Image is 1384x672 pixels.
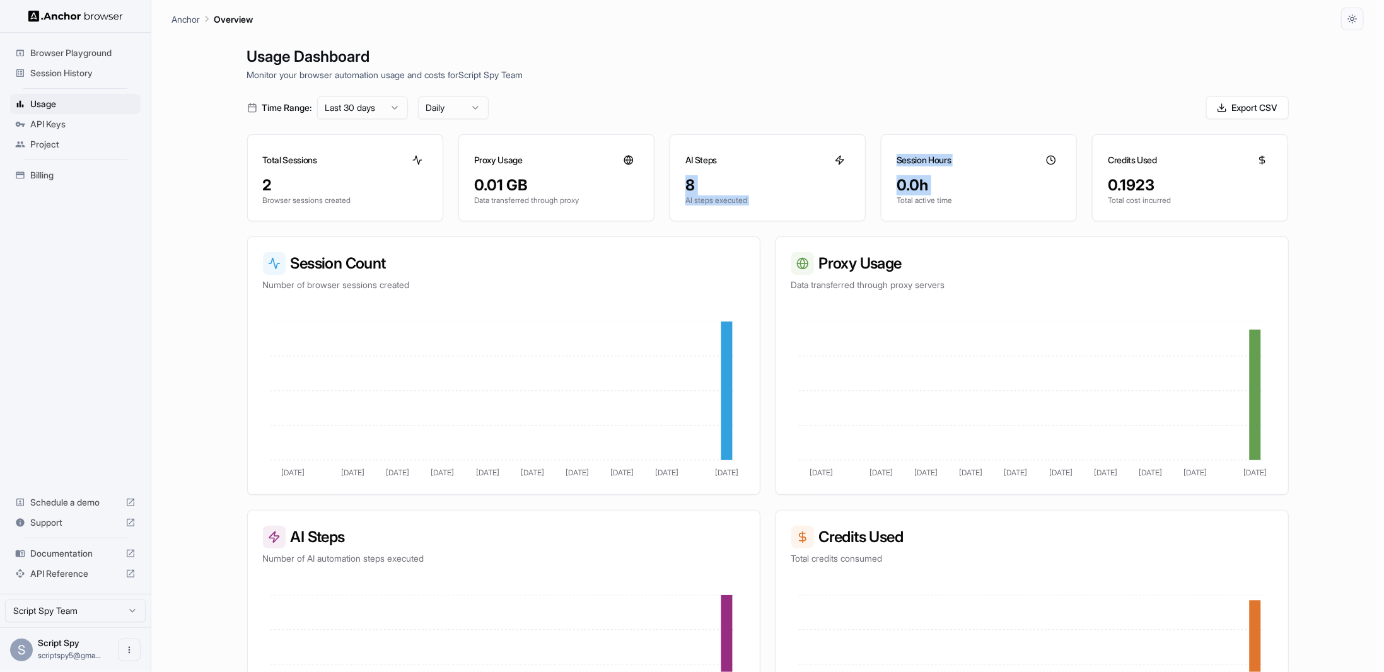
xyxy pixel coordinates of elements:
[897,195,1061,206] p: Total active time
[30,98,136,110] span: Usage
[1049,468,1072,478] tspan: [DATE]
[959,468,982,478] tspan: [DATE]
[791,279,1273,291] p: Data transferred through proxy servers
[10,165,141,185] div: Billing
[118,639,141,661] button: Open menu
[262,101,312,114] span: Time Range:
[431,468,454,478] tspan: [DATE]
[30,67,136,79] span: Session History
[1206,96,1289,119] button: Export CSV
[897,175,1061,195] div: 0.0h
[791,526,1273,548] h3: Credits Used
[341,468,364,478] tspan: [DATE]
[475,468,499,478] tspan: [DATE]
[30,496,120,509] span: Schedule a demo
[281,468,305,478] tspan: [DATE]
[10,639,33,661] div: S
[520,468,544,478] tspan: [DATE]
[655,468,678,478] tspan: [DATE]
[791,252,1273,275] h3: Proxy Usage
[172,13,200,26] p: Anchor
[28,10,123,22] img: Anchor Logo
[38,637,79,648] span: Script Spy
[914,468,938,478] tspan: [DATE]
[10,94,141,114] div: Usage
[715,468,738,478] tspan: [DATE]
[1004,468,1027,478] tspan: [DATE]
[10,134,141,154] div: Project
[30,169,136,182] span: Billing
[1139,468,1162,478] tspan: [DATE]
[10,63,141,83] div: Session History
[263,175,427,195] div: 2
[30,516,120,529] span: Support
[10,492,141,513] div: Schedule a demo
[474,154,523,166] h3: Proxy Usage
[1094,468,1117,478] tspan: [DATE]
[247,45,1289,68] h1: Usage Dashboard
[810,468,833,478] tspan: [DATE]
[10,543,141,564] div: Documentation
[30,547,120,560] span: Documentation
[474,175,639,195] div: 0.01 GB
[897,154,951,166] h3: Session Hours
[263,279,745,291] p: Number of browser sessions created
[214,13,253,26] p: Overview
[30,47,136,59] span: Browser Playground
[1183,468,1207,478] tspan: [DATE]
[10,43,141,63] div: Browser Playground
[10,114,141,134] div: API Keys
[1108,175,1272,195] div: 0.1923
[172,12,253,26] nav: breadcrumb
[1108,154,1157,166] h3: Credits Used
[869,468,893,478] tspan: [DATE]
[474,195,639,206] p: Data transferred through proxy
[685,195,850,206] p: AI steps executed
[1243,468,1267,478] tspan: [DATE]
[386,468,409,478] tspan: [DATE]
[263,252,745,275] h3: Session Count
[30,118,136,130] span: API Keys
[263,526,745,548] h3: AI Steps
[30,138,136,151] span: Project
[38,651,101,660] span: scriptspy5@gmail.com
[685,175,850,195] div: 8
[791,552,1273,565] p: Total credits consumed
[10,564,141,584] div: API Reference
[263,552,745,565] p: Number of AI automation steps executed
[263,195,427,206] p: Browser sessions created
[247,68,1289,81] p: Monitor your browser automation usage and costs for Script Spy Team
[263,154,317,166] h3: Total Sessions
[685,154,717,166] h3: AI Steps
[10,513,141,533] div: Support
[566,468,589,478] tspan: [DATE]
[30,567,120,580] span: API Reference
[610,468,634,478] tspan: [DATE]
[1108,195,1272,206] p: Total cost incurred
